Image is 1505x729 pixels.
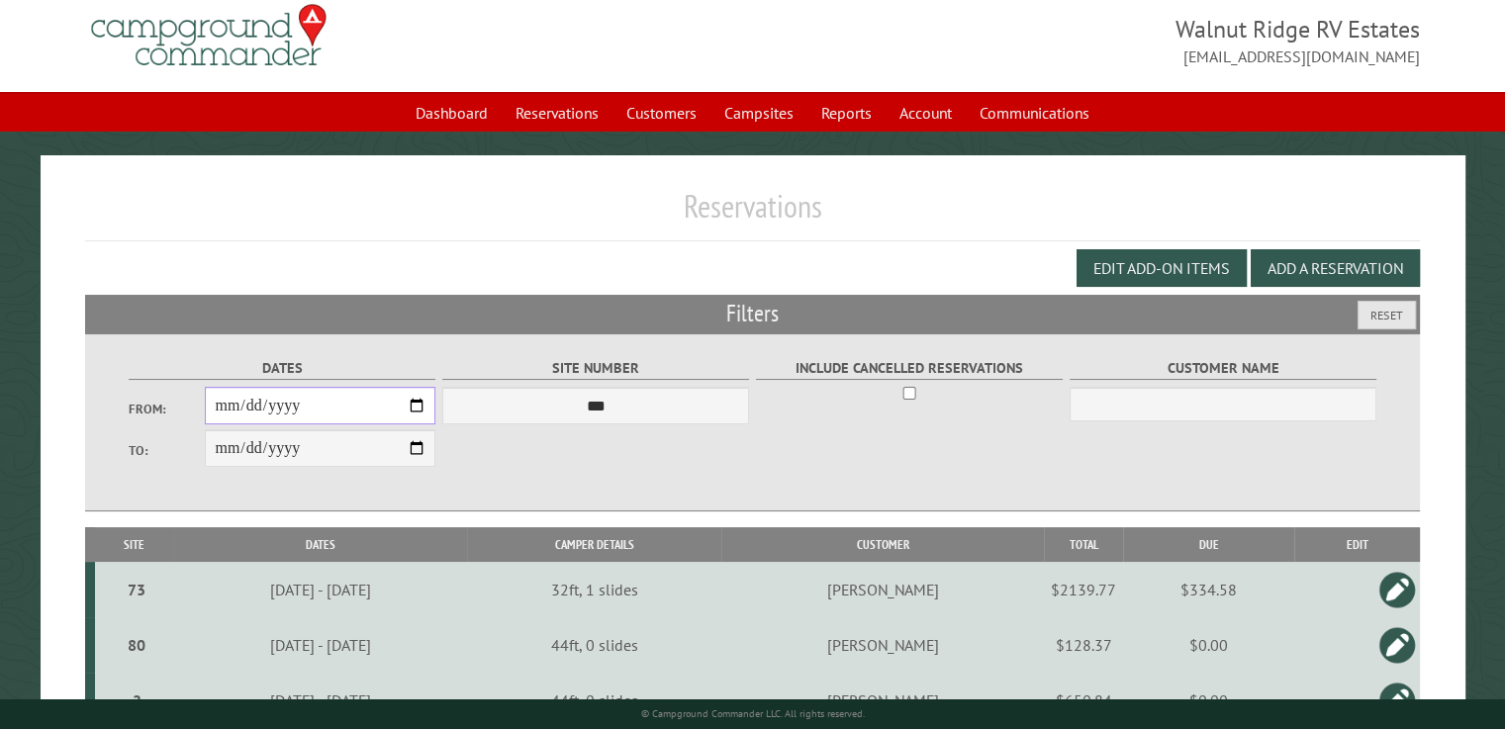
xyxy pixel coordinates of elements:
div: [DATE] - [DATE] [177,635,464,655]
label: Dates [129,357,436,380]
label: Include Cancelled Reservations [756,357,1064,380]
label: Site Number [442,357,750,380]
a: Dashboard [404,94,500,132]
th: Camper Details [467,527,722,562]
th: Customer [721,527,1044,562]
td: 44ft, 0 slides [467,617,722,673]
div: 73 [103,580,170,599]
div: [DATE] - [DATE] [177,580,464,599]
button: Add a Reservation [1251,249,1420,287]
h1: Reservations [85,187,1420,241]
td: $334.58 [1123,562,1294,617]
label: To: [129,441,206,460]
div: 2 [103,690,170,710]
td: 44ft, 0 slides [467,673,722,728]
small: © Campground Commander LLC. All rights reserved. [641,707,865,720]
th: Dates [174,527,467,562]
th: Edit [1294,527,1420,562]
div: 80 [103,635,170,655]
button: Edit Add-on Items [1077,249,1247,287]
td: [PERSON_NAME] [721,673,1044,728]
div: [DATE] - [DATE] [177,690,464,710]
th: Total [1044,527,1123,562]
a: Customers [614,94,708,132]
button: Reset [1358,301,1416,329]
td: $0.00 [1123,673,1294,728]
a: Communications [968,94,1101,132]
a: Reports [809,94,884,132]
td: 32ft, 1 slides [467,562,722,617]
h2: Filters [85,295,1420,332]
label: From: [129,400,206,418]
td: [PERSON_NAME] [721,562,1044,617]
th: Due [1123,527,1294,562]
td: $650.84 [1044,673,1123,728]
td: $2139.77 [1044,562,1123,617]
th: Site [95,527,174,562]
td: $128.37 [1044,617,1123,673]
label: Customer Name [1070,357,1377,380]
a: Reservations [504,94,611,132]
td: [PERSON_NAME] [721,617,1044,673]
a: Campsites [712,94,805,132]
a: Account [888,94,964,132]
td: $0.00 [1123,617,1294,673]
span: Walnut Ridge RV Estates [EMAIL_ADDRESS][DOMAIN_NAME] [753,13,1420,68]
